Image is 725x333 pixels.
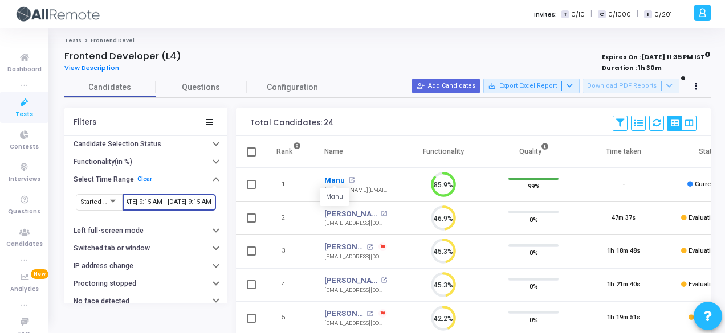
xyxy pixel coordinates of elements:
mat-icon: person_add_alt [417,82,425,90]
h6: Switched tab or window [74,244,150,253]
div: [EMAIL_ADDRESS][DOMAIN_NAME] [324,253,387,261]
h6: Left full-screen mode [74,227,144,235]
div: Time taken [606,145,641,158]
button: Candidate Selection Status [64,135,227,153]
span: T [561,10,569,19]
span: 99% [528,180,540,192]
div: 1h 19m 51s [607,313,640,323]
a: [PERSON_NAME] [324,308,364,319]
button: Functionality(in %) [64,153,227,171]
div: Manu [320,188,349,206]
button: Export Excel Report [483,79,580,93]
span: Tests [15,110,33,120]
strong: Duration : 1h 30m [602,63,662,72]
span: Candidates [64,81,156,93]
div: 1h 21m 40s [607,280,640,290]
div: Name [324,145,343,158]
span: View Description [64,63,119,72]
span: Questions [156,81,247,93]
td: 1 [264,168,313,202]
button: Left full-screen mode [64,222,227,240]
mat-icon: open_in_new [381,277,387,283]
nav: breadcrumb [64,37,711,44]
label: Invites: [534,10,557,19]
div: [PERSON_NAME][EMAIL_ADDRESS][DOMAIN_NAME] [324,186,387,195]
h6: No face detected [74,297,129,306]
span: I [644,10,651,19]
input: From Date ~ To Date [127,199,211,205]
div: Total Candidates: 24 [250,118,333,128]
h6: IP address change [74,262,133,270]
div: [EMAIL_ADDRESS][DOMAIN_NAME] [324,219,387,228]
a: View Description [64,64,128,72]
span: 0/1000 [608,10,631,19]
th: Functionality [398,136,488,168]
span: Configuration [267,81,318,93]
h6: Functionality(in %) [74,158,132,166]
a: [PERSON_NAME] [324,241,364,253]
div: 47m 37s [612,213,636,223]
strong: Expires On : [DATE] 11:35 PM IST [602,50,711,62]
span: 0% [530,314,538,325]
span: | [637,8,638,20]
button: Add Candidates [412,79,480,93]
span: Questions [8,207,40,217]
span: 0% [530,213,538,225]
span: Dashboard [7,65,42,75]
mat-icon: open_in_new [366,311,373,317]
div: [EMAIL_ADDRESS][DOMAIN_NAME] [324,286,387,295]
div: - [622,180,625,190]
button: Select Time RangeClear [64,170,227,188]
mat-icon: save_alt [488,82,496,90]
div: [EMAIL_ADDRESS][DOMAIN_NAME] [324,319,387,328]
span: Analytics [10,285,39,294]
td: 3 [264,235,313,268]
button: Download PDF Reports [583,79,679,93]
th: Rank [264,136,313,168]
span: New [31,269,48,279]
mat-icon: open_in_new [348,177,355,183]
div: View Options [667,116,697,131]
h4: Frontend Developer (L4) [64,51,181,62]
span: 0/10 [571,10,585,19]
div: Filters [74,118,96,127]
td: 2 [264,202,313,235]
span: 0% [530,247,538,258]
span: Contests [10,142,39,152]
a: Manu [324,175,345,186]
button: No face detected [64,292,227,310]
div: 1h 18m 48s [607,246,640,256]
a: [PERSON_NAME] [324,275,378,286]
a: [PERSON_NAME] [324,208,378,220]
span: 0% [530,281,538,292]
h6: Proctoring stopped [74,279,136,288]
mat-icon: open_in_new [381,211,387,217]
th: Quality [488,136,579,168]
button: Proctoring stopped [64,275,227,293]
a: Tests [64,37,82,44]
a: Clear [137,175,152,183]
span: Candidates [6,240,43,249]
span: C [598,10,605,19]
img: logo [14,3,100,26]
span: Started At [80,198,109,205]
h6: Candidate Selection Status [74,140,161,149]
button: Switched tab or window [64,240,227,257]
button: IP address change [64,257,227,275]
td: 4 [264,268,313,302]
span: 0/201 [654,10,672,19]
h6: Select Time Range [74,175,134,184]
span: | [590,8,592,20]
span: Interviews [9,175,40,184]
span: Frontend Developer (L4) [91,37,161,44]
mat-icon: open_in_new [366,244,373,250]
